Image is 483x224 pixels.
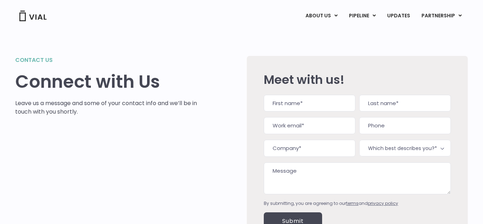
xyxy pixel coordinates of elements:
span: Which best describes you?* [359,140,451,156]
a: UPDATES [382,10,415,22]
input: Company* [264,140,355,157]
div: By submitting, you are agreeing to our and [264,200,451,207]
input: Phone [359,117,451,134]
h1: Connect with Us [15,71,197,92]
input: Work email* [264,117,355,134]
p: Leave us a message and some of your contact info and we’ll be in touch with you shortly. [15,99,197,116]
input: Last name* [359,95,451,112]
h2: Meet with us! [264,73,451,86]
a: ABOUT USMenu Toggle [300,10,343,22]
a: PIPELINEMenu Toggle [343,10,381,22]
a: privacy policy [368,200,398,206]
h2: Contact us [15,56,197,64]
a: terms [346,200,359,206]
img: Vial Logo [19,11,47,21]
input: First name* [264,95,355,112]
a: PARTNERSHIPMenu Toggle [416,10,467,22]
